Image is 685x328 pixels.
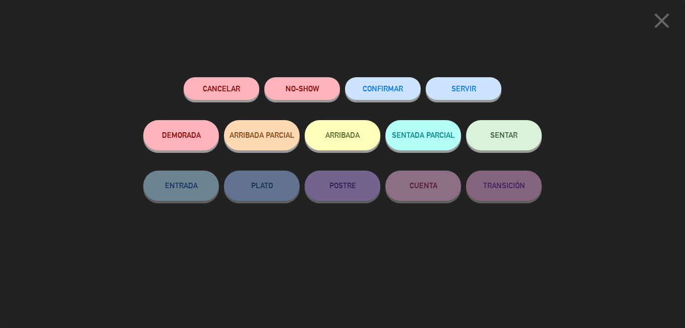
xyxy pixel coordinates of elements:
button: Cancelar [184,77,259,100]
span: SENTAR [490,131,518,139]
button: ARRIBADA [305,120,380,150]
button: SERVIR [426,77,501,100]
button: SENTADA PARCIAL [385,120,461,150]
span: CONFIRMAR [363,84,403,93]
button: DEMORADA [143,120,219,150]
button: PLATO [224,171,300,201]
button: POSTRE [305,171,380,201]
button: CONFIRMAR [345,77,421,100]
button: ARRIBADA PARCIAL [224,120,300,150]
button: CUENTA [385,171,461,201]
button: close [646,8,677,37]
i: close [649,8,674,33]
button: TRANSICIÓN [466,171,542,201]
button: ENTRADA [143,171,219,201]
button: NO-SHOW [264,77,340,100]
button: SENTAR [466,120,542,150]
span: ARRIBADA PARCIAL [230,131,295,139]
